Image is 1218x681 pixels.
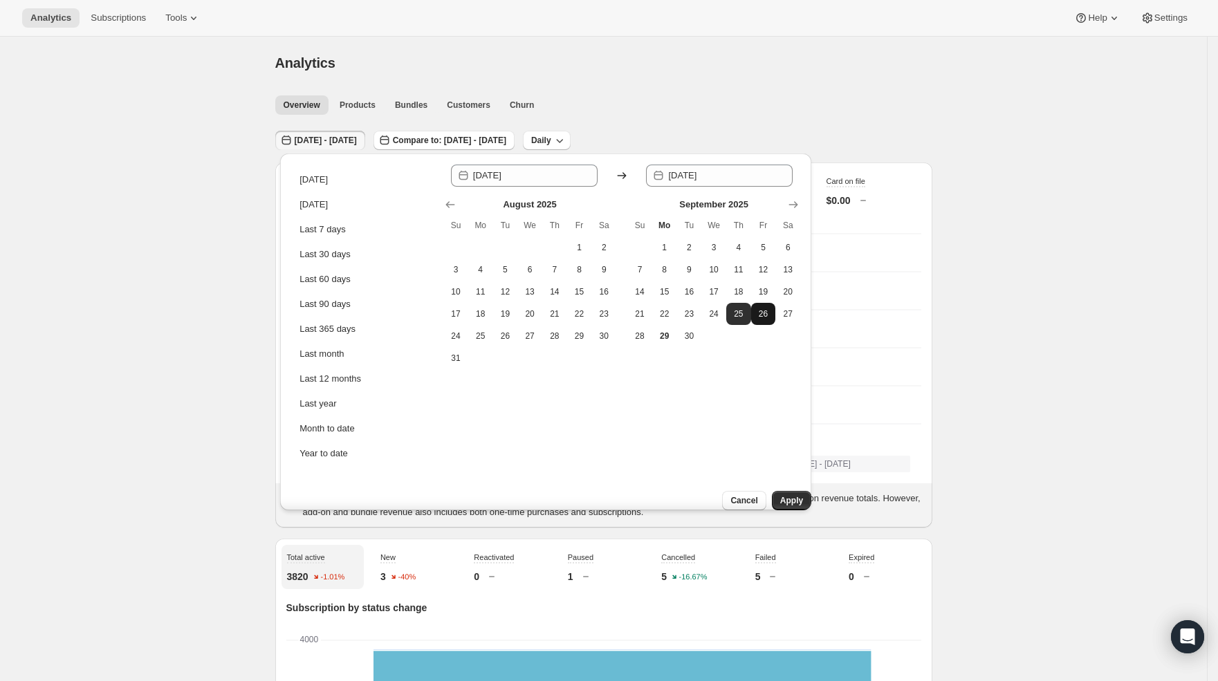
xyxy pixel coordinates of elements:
span: Tu [683,220,696,231]
span: 5 [757,242,771,253]
button: Saturday August 23 2025 [591,303,616,325]
div: Last year [299,397,336,411]
span: 18 [732,286,746,297]
span: 9 [597,264,611,275]
button: Monday September 8 2025 [652,259,677,281]
th: Monday [468,214,493,236]
button: Sunday August 31 2025 [443,347,468,369]
button: Friday August 15 2025 [567,281,592,303]
span: Total active [287,553,325,561]
button: Sunday September 7 2025 [627,259,652,281]
th: Tuesday [677,214,702,236]
th: Saturday [775,214,800,236]
th: Thursday [542,214,567,236]
button: Wednesday September 10 2025 [701,259,726,281]
th: Friday [751,214,776,236]
span: 9 [683,264,696,275]
th: Monday [652,214,677,236]
div: Last 90 days [299,297,351,311]
span: [DATE] - [DATE] [295,135,357,146]
button: Cancel [722,491,766,510]
span: Th [548,220,562,231]
span: Bundles [395,100,427,111]
p: 0 [849,570,854,584]
span: Subscriptions [91,12,146,24]
span: Mo [474,220,488,231]
span: 22 [573,308,587,319]
button: Wednesday August 27 2025 [517,325,542,347]
span: 4 [474,264,488,275]
button: Subscriptions [82,8,154,28]
button: Thursday September 11 2025 [726,259,751,281]
span: 12 [757,264,771,275]
p: 1 [568,570,573,584]
span: Overview [284,100,320,111]
button: Saturday September 20 2025 [775,281,800,303]
button: Last 30 days [295,243,434,265]
span: Tu [499,220,513,231]
button: Analytics [22,8,80,28]
button: Friday August 22 2025 [567,303,592,325]
span: 16 [683,286,696,297]
span: 15 [573,286,587,297]
span: 23 [597,308,611,319]
button: Friday September 5 2025 [751,236,776,259]
button: Show next month, October 2025 [784,195,803,214]
div: Last 30 days [299,248,351,261]
text: -40% [398,573,416,581]
button: Tools [157,8,209,28]
span: 11 [732,264,746,275]
th: Sunday [443,214,468,236]
span: 8 [573,264,587,275]
span: Products [340,100,376,111]
span: Cancelled [661,553,695,561]
text: 4000 [299,635,318,644]
button: Saturday September 13 2025 [775,259,800,281]
button: Monday September 1 2025 [652,236,677,259]
button: [DATE] [295,194,434,216]
span: We [707,220,721,231]
button: Sunday August 3 2025 [443,259,468,281]
button: Tuesday September 16 2025 [677,281,702,303]
div: Month to date [299,422,355,436]
p: 5 [661,570,667,584]
span: 1 [573,242,587,253]
span: 18 [474,308,488,319]
span: 31 [449,353,463,364]
button: Last 12 months [295,368,434,390]
button: Last month [295,343,434,365]
span: 7 [548,264,562,275]
button: Friday September 26 2025 [751,303,776,325]
th: Saturday [591,214,616,236]
text: -16.67% [679,573,708,581]
span: Compare to: [DATE] - [DATE] [393,135,506,146]
span: 20 [781,286,795,297]
span: Analytics [275,55,335,71]
button: Tuesday September 9 2025 [677,259,702,281]
button: Friday August 1 2025 [567,236,592,259]
button: Sunday August 24 2025 [443,325,468,347]
span: 2 [597,242,611,253]
span: Tools [165,12,187,24]
span: 26 [757,308,771,319]
span: 12 [499,286,513,297]
button: Monday August 11 2025 [468,281,493,303]
span: 28 [548,330,562,342]
text: -1.01% [320,573,344,581]
span: [DATE] - [DATE] [791,458,851,469]
span: 26 [499,330,513,342]
span: New [380,553,396,561]
span: 13 [523,286,537,297]
button: Daily [523,131,571,150]
span: Fr [757,220,771,231]
span: Su [449,220,463,231]
button: Apply [772,491,811,510]
span: 2 [683,242,696,253]
button: Sunday September 28 2025 [627,325,652,347]
span: Card on file [827,177,865,185]
button: Thursday September 18 2025 [726,281,751,303]
button: Show previous month, July 2025 [441,195,460,214]
p: Subscription by status change [286,601,921,615]
span: 17 [707,286,721,297]
span: 22 [658,308,672,319]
